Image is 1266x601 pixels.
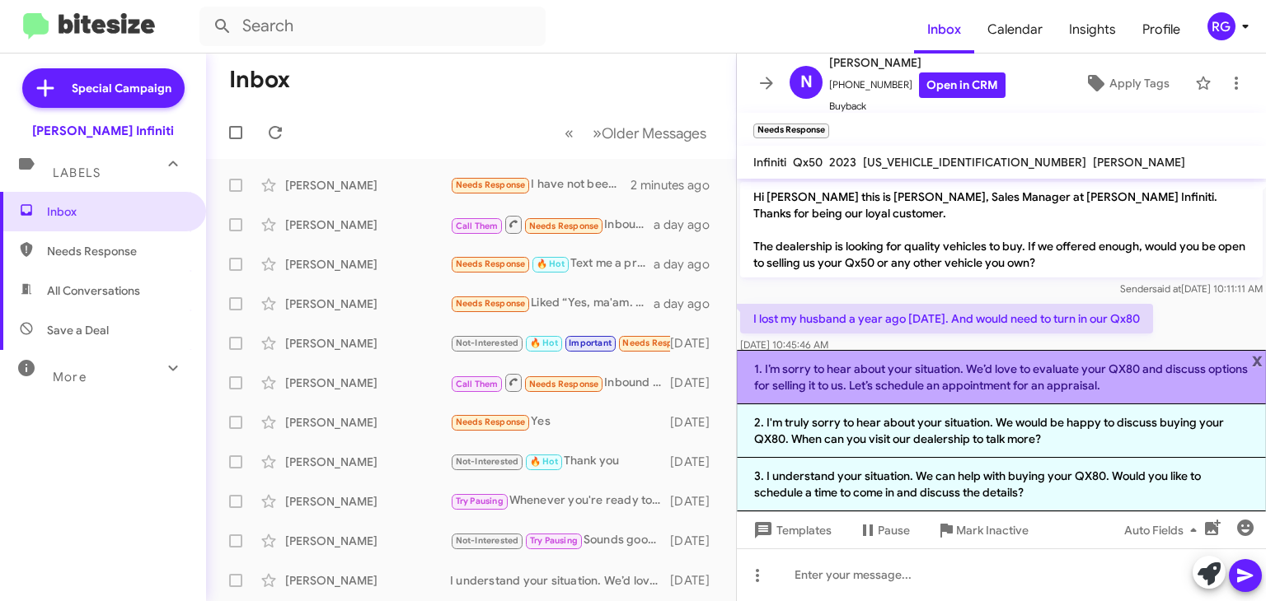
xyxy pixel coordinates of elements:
[530,456,558,467] span: 🔥 Hot
[229,67,290,93] h1: Inbox
[670,533,723,549] div: [DATE]
[829,72,1006,98] span: [PHONE_NUMBER]
[285,533,450,549] div: [PERSON_NAME]
[456,496,504,506] span: Try Pausing
[914,6,974,54] a: Inbox
[1109,68,1170,98] span: Apply Tags
[456,221,499,231] span: Call Them
[450,412,670,431] div: Yes
[555,116,584,150] button: Previous
[753,155,786,170] span: Infiniti
[593,123,602,143] span: »
[1193,12,1248,40] button: RG
[450,372,670,393] div: Inbound Call
[47,203,187,220] span: Inbox
[53,165,101,180] span: Labels
[529,379,599,389] span: Needs Response
[537,259,565,269] span: 🔥 Hot
[450,572,670,589] div: I understand your situation. We’d love to discuss a potential offer for your Q50. Would you like ...
[923,515,1042,545] button: Mark Inactive
[456,417,526,427] span: Needs Response
[72,80,171,96] span: Special Campaign
[199,7,546,46] input: Search
[285,375,450,391] div: [PERSON_NAME]
[450,531,670,550] div: Sounds good. Just let me know what works for you. Thank you!
[1056,6,1129,54] a: Insights
[569,338,612,348] span: Important
[285,493,450,510] div: [PERSON_NAME]
[670,375,723,391] div: [DATE]
[956,515,1029,545] span: Mark Inactive
[565,123,574,143] span: «
[285,296,450,312] div: [PERSON_NAME]
[456,179,526,190] span: Needs Response
[456,535,519,546] span: Not-Interested
[53,370,87,384] span: More
[740,338,828,351] span: [DATE] 10:45:46 AM
[1207,12,1236,40] div: RG
[450,294,654,313] div: Liked “Yes, ma'am. Of course. I will send over some options and just let me know what you think. ...
[974,6,1056,54] a: Calendar
[1124,515,1203,545] span: Auto Fields
[1111,515,1217,545] button: Auto Fields
[450,452,670,471] div: Thank you
[22,68,185,108] a: Special Campaign
[800,69,813,96] span: N
[450,175,631,194] div: I have not been able to make any payments due to the financial situation i was left with. But wou...
[32,123,174,139] div: [PERSON_NAME] Infiniti
[285,177,450,193] div: [PERSON_NAME]
[450,214,654,235] div: Inbound Call
[670,572,723,589] div: [DATE]
[1120,282,1263,295] span: Sender [DATE] 10:11:11 AM
[456,298,526,309] span: Needs Response
[1066,68,1187,98] button: Apply Tags
[829,98,1006,114] span: Buyback
[556,116,716,150] nav: Page navigation example
[622,338,692,348] span: Needs Response
[529,221,599,231] span: Needs Response
[1252,350,1263,370] span: x
[285,414,450,431] div: [PERSON_NAME]
[1093,155,1185,170] span: [PERSON_NAME]
[878,515,910,545] span: Pause
[670,454,723,470] div: [DATE]
[845,515,923,545] button: Pause
[47,282,140,299] span: All Conversations
[829,53,1006,72] span: [PERSON_NAME]
[1129,6,1193,54] a: Profile
[631,177,723,193] div: 2 minutes ago
[456,259,526,269] span: Needs Response
[829,155,856,170] span: 2023
[47,322,109,338] span: Save a Deal
[919,72,1006,98] a: Open in CRM
[456,338,519,348] span: Not-Interested
[602,124,706,142] span: Older Messages
[285,454,450,470] div: [PERSON_NAME]
[793,155,823,170] span: Qx50
[450,333,670,352] div: Thanks
[456,456,519,467] span: Not-Interested
[450,254,654,273] div: Text me a proposal
[285,256,450,273] div: [PERSON_NAME]
[285,572,450,589] div: [PERSON_NAME]
[737,404,1266,458] li: 2. I'm truly sorry to hear about your situation. We would be happy to discuss buying your QX80. W...
[47,243,187,259] span: Needs Response
[670,335,723,352] div: [DATE]
[456,379,499,389] span: Call Them
[670,414,723,431] div: [DATE]
[450,492,670,510] div: Whenever you're ready to schedule that appointment, just reach out. I'm here to help with the det...
[530,338,558,348] span: 🔥 Hot
[654,256,723,273] div: a day ago
[737,350,1266,404] li: 1. I’m sorry to hear about your situation. We’d love to evaluate your QX80 and discuss options fo...
[1152,282,1181,295] span: said at
[740,304,1153,333] p: I lost my husband a year ago [DATE]. And would need to turn in our Qx80
[863,155,1086,170] span: [US_VEHICLE_IDENTIFICATION_NUMBER]
[737,515,845,545] button: Templates
[285,217,450,233] div: [PERSON_NAME]
[654,296,723,312] div: a day ago
[670,493,723,510] div: [DATE]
